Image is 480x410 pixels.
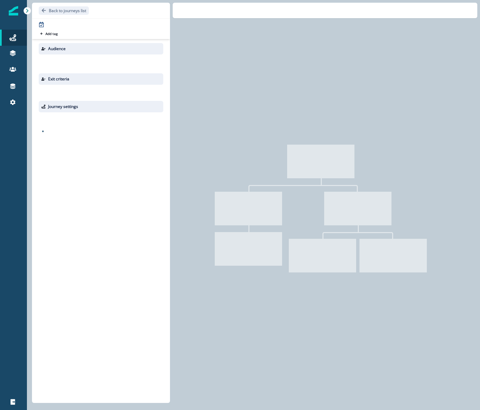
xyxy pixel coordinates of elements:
[39,6,89,15] button: Go back
[49,8,86,13] p: Back to journeys list
[45,32,58,36] p: Add tag
[48,46,66,52] p: Audience
[39,31,59,36] button: Add tag
[48,76,69,82] p: Exit criteria
[9,6,18,15] img: Inflection
[48,104,78,110] p: Journey settings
